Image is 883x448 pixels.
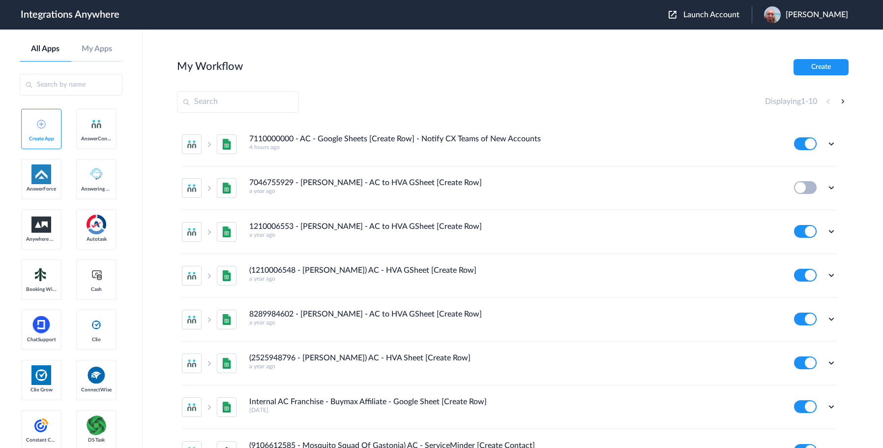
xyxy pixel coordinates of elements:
a: All Apps [20,44,71,54]
span: Clio Grow [26,387,57,393]
h4: (1210006548 - [PERSON_NAME]) AC - HVA GSheet [Create Row] [249,266,476,275]
button: Create [794,59,849,75]
span: Booking Widget [26,287,57,292]
img: Answering_service.png [87,164,106,184]
img: blob [764,6,781,23]
span: [PERSON_NAME] [786,10,848,20]
img: chatsupport-icon.svg [31,315,51,335]
h5: a year ago [249,319,781,326]
img: cash-logo.svg [90,269,103,281]
h5: a year ago [249,188,781,194]
img: add-icon.svg [37,120,46,128]
img: Setmore_Logo.svg [31,266,51,284]
button: Launch Account [669,10,752,20]
h4: 7046755929 - [PERSON_NAME] - AC to HVA GSheet [Create Row] [249,178,482,188]
h5: [DATE] [249,407,781,414]
h4: 8289984602 - [PERSON_NAME] - AC to HVA GSheet [Create Row] [249,310,482,319]
img: clio-logo.svg [90,319,102,331]
span: DS Task [81,437,112,443]
h4: 7110000000 - AC - Google Sheets [Create Row] - Notify CX Teams of New Accounts [249,134,541,144]
span: Constant Contact [26,437,57,443]
span: AnswerConnect [81,136,112,142]
span: Autotask [81,236,112,242]
img: distributedSource.png [87,416,106,435]
h4: Displaying - [765,97,817,106]
img: aww.png [31,217,51,233]
span: ChatSupport [26,337,57,343]
h5: a year ago [249,275,781,282]
h5: a year ago [249,231,781,238]
span: Clio [81,337,112,343]
img: Clio.jpg [31,365,51,385]
h1: Integrations Anywhere [21,9,119,21]
h5: a year ago [249,363,781,370]
img: answerconnect-logo.svg [90,118,102,130]
h2: My Workflow [177,60,243,73]
a: My Apps [71,44,123,54]
span: ConnectWise [81,387,112,393]
h5: 4 hours ago [249,144,781,151]
span: Answering Service [81,186,112,192]
span: Anywhere Works [26,236,57,242]
h4: (2525948796 - [PERSON_NAME]) AC - HVA Sheet [Create Row] [249,353,471,363]
img: launch-acct-icon.svg [669,11,677,19]
input: Search by name [20,74,122,96]
span: Cash [81,287,112,292]
input: Search [177,91,299,113]
img: autotask.png [87,215,106,234]
span: 10 [808,97,817,105]
span: Launch Account [683,11,739,19]
span: 1 [801,97,805,105]
h4: Internal AC Franchise - Buymax Affiliate - Google Sheet [Create Row} [249,397,487,407]
img: connectwise.png [87,365,106,384]
img: constant-contact.svg [31,416,51,435]
h4: 1210006553 - [PERSON_NAME] - AC to HVA GSheet [Create Row] [249,222,482,231]
span: AnswerForce [26,186,57,192]
span: Create App [26,136,57,142]
img: af-app-logo.svg [31,164,51,184]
